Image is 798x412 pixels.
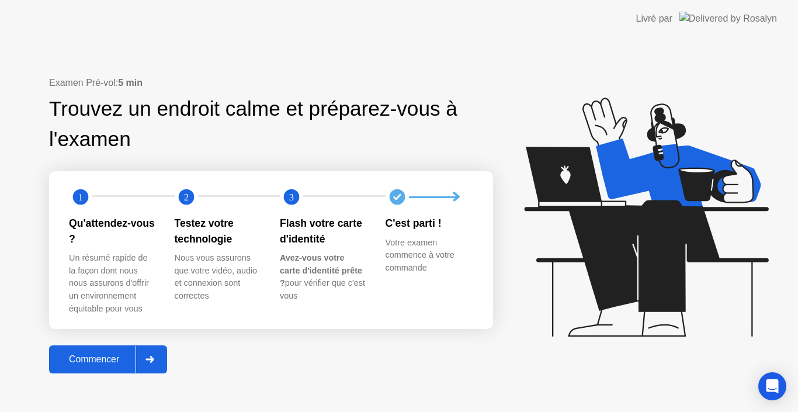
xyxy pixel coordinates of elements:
div: Livré par [636,12,672,26]
div: Qu'attendez-vous ? [69,216,156,247]
div: Trouvez un endroit calme et préparez-vous à l'examen [49,94,461,155]
div: Commencer [53,354,136,365]
div: C'est parti ! [386,216,473,231]
text: 1 [78,192,83,203]
div: Votre examen commence à votre commande [386,237,473,275]
b: Avez-vous votre carte d'identité prête ? [280,253,362,288]
img: Delivered by Rosalyn [679,12,777,25]
div: Un résumé rapide de la façon dont nous nous assurons d'offrir un environnement équitable pour vous [69,252,156,315]
div: Open Intercom Messenger [758,372,786,400]
div: pour vérifier que c'est vous [280,252,367,302]
text: 3 [289,192,294,203]
text: 2 [183,192,188,203]
div: Flash votre carte d'identité [280,216,367,247]
button: Commencer [49,345,167,373]
b: 5 min [118,78,143,88]
div: Nous vous assurons que votre vidéo, audio et connexion sont correctes [175,252,262,302]
div: Testez votre technologie [175,216,262,247]
div: Examen Pré-vol: [49,76,493,90]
